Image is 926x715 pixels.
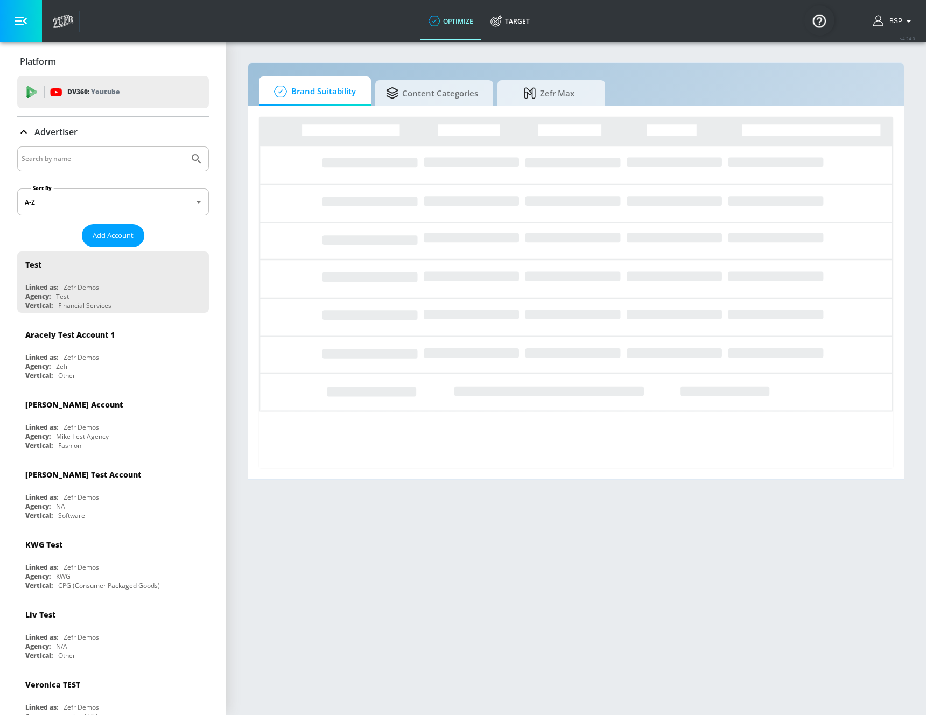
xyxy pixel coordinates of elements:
div: Zefr Demos [64,423,99,432]
div: [PERSON_NAME] Test AccountLinked as:Zefr DemosAgency:NAVertical:Software [17,461,209,523]
div: Vertical: [25,371,53,380]
div: Vertical: [25,441,53,450]
div: Fashion [58,441,81,450]
p: Youtube [91,86,120,97]
div: Vertical: [25,651,53,660]
span: Zefr Max [508,80,590,106]
div: Mike Test Agency [56,432,109,441]
div: KWG Test [25,539,62,550]
div: Linked as: [25,633,58,642]
p: Advertiser [34,126,78,138]
div: KWG [56,572,71,581]
div: KWG TestLinked as:Zefr DemosAgency:KWGVertical:CPG (Consumer Packaged Goods) [17,531,209,593]
div: Zefr [56,362,68,371]
a: optimize [420,2,482,40]
div: TestLinked as:Zefr DemosAgency:TestVertical:Financial Services [17,251,209,313]
span: Content Categories [386,80,478,106]
button: Open Resource Center [804,5,834,36]
div: Other [58,371,75,380]
div: Agency: [25,362,51,371]
div: Agency: [25,572,51,581]
div: Agency: [25,642,51,651]
div: Linked as: [25,353,58,362]
div: Aracely Test Account 1Linked as:Zefr DemosAgency:ZefrVertical:Other [17,321,209,383]
div: Zefr Demos [64,633,99,642]
label: Sort By [31,185,54,192]
a: Target [482,2,538,40]
div: Vertical: [25,511,53,520]
div: Liv TestLinked as:Zefr DemosAgency:N/AVertical:Other [17,601,209,663]
div: [PERSON_NAME] AccountLinked as:Zefr DemosAgency:Mike Test AgencyVertical:Fashion [17,391,209,453]
span: Brand Suitability [270,79,356,104]
div: Veronica TEST [25,679,80,690]
div: Agency: [25,292,51,301]
input: Search by name [22,152,185,166]
div: Agency: [25,502,51,511]
div: Financial Services [58,301,111,310]
div: Other [58,651,75,660]
div: Zefr Demos [64,283,99,292]
p: Platform [20,55,56,67]
div: Advertiser [17,117,209,147]
div: Linked as: [25,493,58,502]
div: Liv Test [25,609,55,620]
div: Zefr Demos [64,493,99,502]
button: Add Account [82,224,144,247]
div: A-Z [17,188,209,215]
div: Linked as: [25,563,58,572]
div: DV360: Youtube [17,76,209,108]
div: Agency: [25,432,51,441]
div: Aracely Test Account 1 [25,330,115,340]
div: Vertical: [25,581,53,590]
div: Vertical: [25,301,53,310]
div: Zefr Demos [64,353,99,362]
div: Linked as: [25,283,58,292]
span: v 4.24.0 [900,36,915,41]
div: Linked as: [25,423,58,432]
div: Software [58,511,85,520]
div: NA [56,502,65,511]
div: [PERSON_NAME] Account [25,399,123,410]
div: Linked as: [25,703,58,712]
div: Test [56,292,69,301]
div: Platform [17,46,209,76]
div: CPG (Consumer Packaged Goods) [58,581,160,590]
div: Zefr Demos [64,703,99,712]
button: BSP [873,15,915,27]
p: DV360: [67,86,120,98]
span: login as: bsp_linking@zefr.com [885,17,902,25]
div: Test [25,260,41,270]
span: Add Account [93,229,134,242]
div: Zefr Demos [64,563,99,572]
div: N/A [56,642,67,651]
div: [PERSON_NAME] Test Account [25,469,141,480]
